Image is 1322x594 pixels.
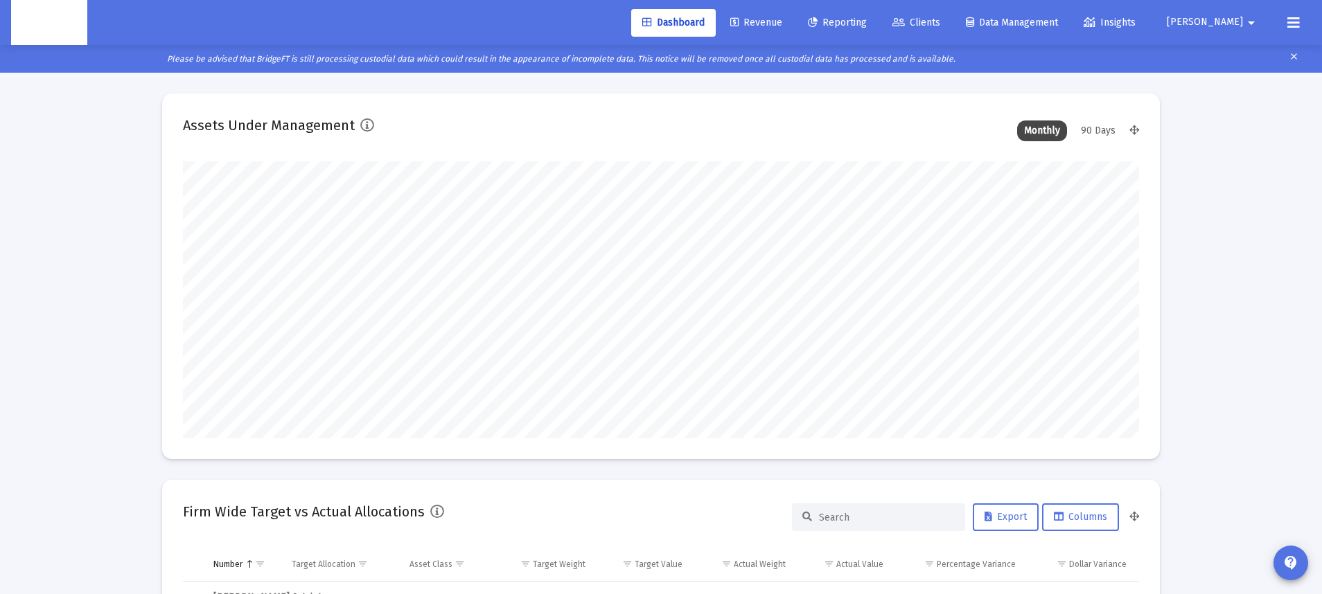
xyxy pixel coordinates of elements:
img: Dashboard [21,9,77,37]
div: 90 Days [1074,120,1122,141]
span: Show filter options for column 'Target Allocation' [358,559,368,569]
a: Insights [1073,9,1147,37]
button: [PERSON_NAME] [1150,8,1276,36]
mat-icon: contact_support [1283,555,1299,571]
span: Insights [1084,17,1136,28]
div: Actual Weight [734,559,786,570]
div: Target Allocation [292,559,355,570]
div: Number [213,559,243,570]
div: Monthly [1017,120,1067,141]
div: Dollar Variance [1069,559,1127,570]
mat-icon: clear [1289,48,1299,69]
td: Column Percentage Variance [893,548,1026,581]
a: Clients [881,9,951,37]
span: Show filter options for column 'Dollar Variance' [1057,559,1067,569]
span: Reporting [808,17,867,28]
td: Column Actual Value [795,548,893,581]
td: Column Dollar Variance [1025,548,1139,581]
h2: Assets Under Management [183,114,355,136]
button: Columns [1042,503,1119,531]
span: Dashboard [642,17,705,28]
a: Revenue [719,9,793,37]
a: Reporting [797,9,878,37]
div: Percentage Variance [937,559,1016,570]
div: Actual Value [836,559,883,570]
span: Clients [892,17,940,28]
td: Column Target Allocation [282,548,400,581]
div: Target Value [635,559,682,570]
span: Data Management [966,17,1058,28]
mat-icon: arrow_drop_down [1243,9,1260,37]
span: Show filter options for column 'Actual Weight' [721,559,732,569]
span: Show filter options for column 'Target Weight' [520,559,531,569]
h2: Firm Wide Target vs Actual Allocations [183,501,425,523]
a: Dashboard [631,9,716,37]
span: [PERSON_NAME] [1167,17,1243,28]
td: Column Target Value [595,548,692,581]
td: Column Number [204,548,282,581]
span: Show filter options for column 'Actual Value' [824,559,834,569]
span: Revenue [730,17,782,28]
input: Search [819,512,955,523]
a: Data Management [955,9,1069,37]
td: Column Target Weight [491,548,594,581]
span: Show filter options for column 'Percentage Variance' [924,559,935,569]
i: Please be advised that BridgeFT is still processing custodial data which could result in the appe... [167,54,955,64]
div: Asset Class [409,559,452,570]
span: Show filter options for column 'Asset Class' [455,559,465,569]
span: Show filter options for column 'Number' [255,559,265,569]
span: Show filter options for column 'Target Value' [622,559,633,569]
td: Column Actual Weight [692,548,796,581]
span: Columns [1054,511,1107,523]
td: Column Asset Class [400,548,491,581]
div: Target Weight [533,559,585,570]
button: Export [973,503,1039,531]
span: Export [985,511,1027,523]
